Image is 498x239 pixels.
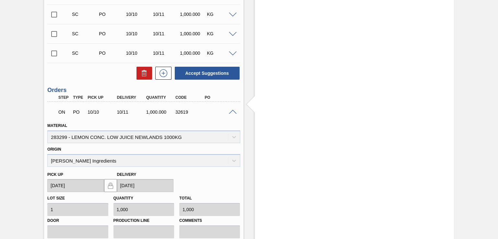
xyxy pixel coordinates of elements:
[97,51,127,56] div: Purchase order
[133,67,152,80] div: Delete Suggestions
[179,196,192,200] label: Total
[175,67,240,80] button: Accept Suggestions
[97,12,127,17] div: Purchase order
[178,12,208,17] div: 1,000.000
[47,147,61,152] label: Origin
[113,216,174,225] label: Production Line
[86,109,118,115] div: 10/10/2025
[124,12,154,17] div: 10/10/2025
[70,31,100,36] div: Suggestion Created
[178,51,208,56] div: 1,000.000
[205,12,235,17] div: KG
[152,67,172,80] div: New suggestion
[47,87,240,94] h3: Orders
[57,95,71,100] div: Step
[47,172,63,177] label: Pick up
[117,172,136,177] label: Delivery
[47,179,104,192] input: mm/dd/yyyy
[205,51,235,56] div: KG
[58,109,70,115] p: ON
[172,66,240,80] div: Accept Suggestions
[115,109,148,115] div: 10/11/2025
[86,95,118,100] div: Pick up
[104,179,117,192] button: locked
[47,216,108,225] label: Door
[117,179,173,192] input: mm/dd/yyyy
[145,95,177,100] div: Quantity
[70,12,100,17] div: Suggestion Created
[71,95,86,100] div: Type
[205,31,235,36] div: KG
[70,51,100,56] div: Suggestion Created
[124,51,154,56] div: 10/10/2025
[145,109,177,115] div: 1,000.000
[174,95,206,100] div: Code
[107,182,114,189] img: locked
[47,196,65,200] label: Lot size
[113,196,133,200] label: Quantity
[178,31,208,36] div: 1,000.000
[47,123,67,128] label: Material
[174,109,206,115] div: 32619
[203,95,235,100] div: PO
[151,51,181,56] div: 10/11/2025
[115,95,148,100] div: Delivery
[151,31,181,36] div: 10/11/2025
[124,31,154,36] div: 10/10/2025
[57,105,71,119] div: Negotiating Order
[179,216,240,225] label: Comments
[151,12,181,17] div: 10/11/2025
[97,31,127,36] div: Purchase order
[71,109,86,115] div: Purchase order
